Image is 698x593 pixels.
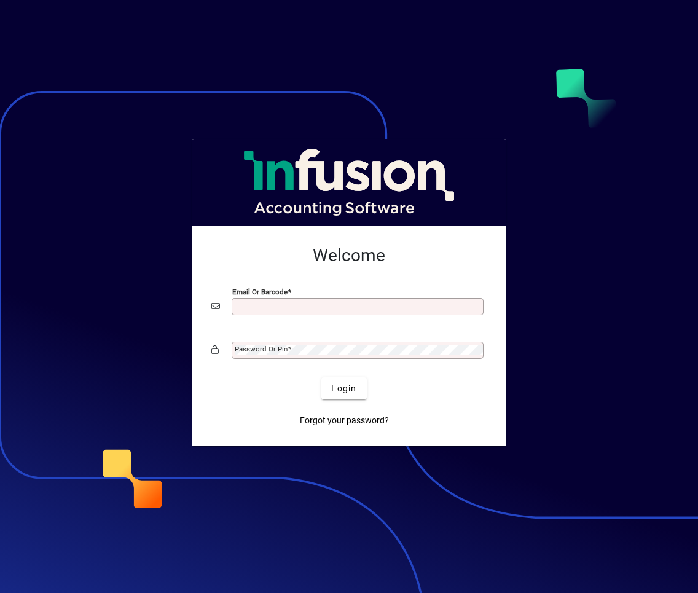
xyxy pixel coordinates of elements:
[331,382,356,395] span: Login
[300,414,389,427] span: Forgot your password?
[232,288,288,296] mat-label: Email or Barcode
[235,345,288,353] mat-label: Password or Pin
[295,409,394,431] a: Forgot your password?
[211,245,487,266] h2: Welcome
[321,377,366,399] button: Login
